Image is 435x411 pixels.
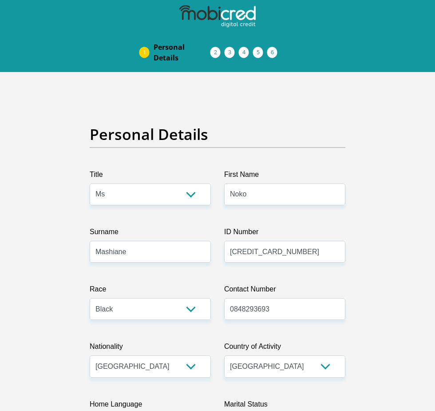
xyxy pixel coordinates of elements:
[90,169,211,184] label: Title
[224,169,345,184] label: First Name
[90,284,211,298] label: Race
[179,5,256,28] img: mobicred logo
[224,341,345,355] label: Country of Activity
[224,184,345,205] input: First Name
[224,284,345,298] label: Contact Number
[90,227,211,241] label: Surname
[224,227,345,241] label: ID Number
[224,298,345,320] input: Contact Number
[154,42,210,63] span: Personal Details
[90,341,211,355] label: Nationality
[146,38,217,67] a: PersonalDetails
[90,125,345,144] h2: Personal Details
[224,241,345,263] input: ID Number
[90,241,211,263] input: Surname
